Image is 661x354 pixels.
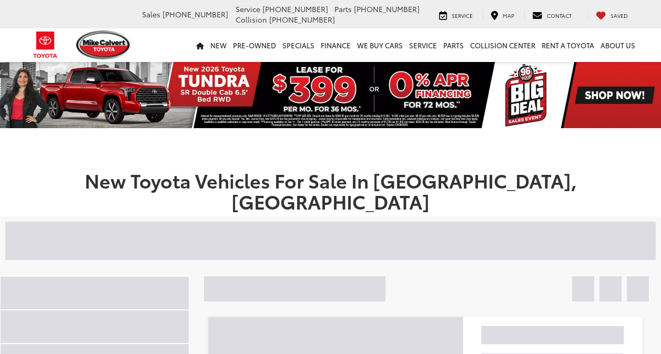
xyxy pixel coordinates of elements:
a: New [207,28,230,62]
a: Service [431,9,481,20]
a: Collision Center [467,28,538,62]
a: Finance [318,28,354,62]
img: Toyota [26,28,65,62]
a: Home [193,28,207,62]
a: Pre-Owned [230,28,279,62]
span: [PHONE_NUMBER] [354,4,420,14]
a: Service [406,28,440,62]
span: Saved [611,12,628,19]
a: My Saved Vehicles [588,9,636,20]
span: [PHONE_NUMBER] [162,9,228,19]
span: Sales [142,9,160,19]
img: Mike Calvert Toyota [76,30,132,59]
span: Contact [547,12,572,19]
a: Specials [279,28,318,62]
a: Contact [524,9,579,20]
span: Map [503,12,514,19]
span: Service [236,4,260,14]
span: Service [452,12,473,19]
a: About Us [597,28,638,62]
span: Parts [334,4,352,14]
a: Map [483,9,522,20]
a: Rent a Toyota [538,28,597,62]
a: WE BUY CARS [354,28,406,62]
span: [PHONE_NUMBER] [262,4,328,14]
span: [PHONE_NUMBER] [269,14,335,25]
a: Parts [440,28,467,62]
span: Collision [236,14,267,25]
